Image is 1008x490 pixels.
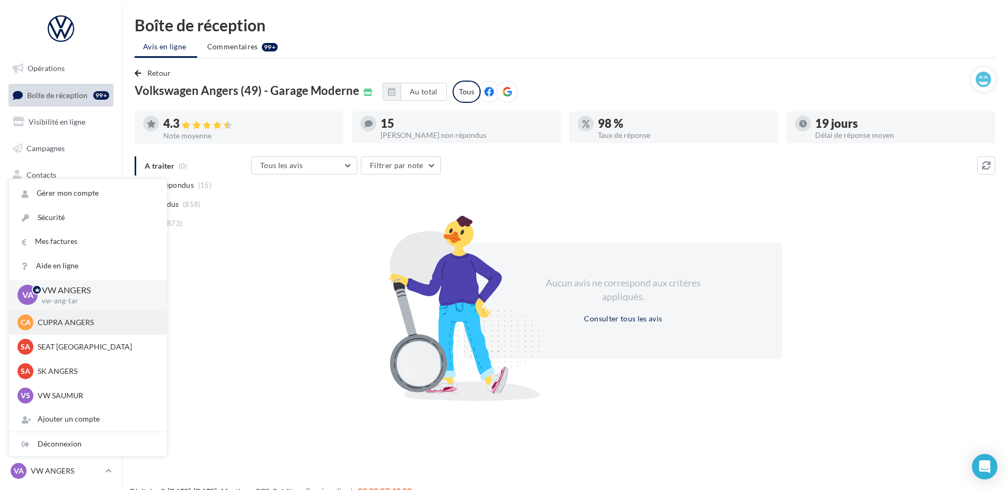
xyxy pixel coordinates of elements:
[6,216,116,239] a: Calendrier
[29,117,85,126] span: Visibilité en ligne
[260,161,303,170] span: Tous les avis
[135,17,995,33] div: Boîte de réception
[31,466,101,476] p: VW ANGERS
[9,407,167,431] div: Ajouter un compte
[27,90,87,99] span: Boîte de réception
[6,57,116,80] a: Opérations
[198,181,211,189] span: (15)
[42,284,150,296] p: VW ANGERS
[22,289,33,301] span: VA
[26,170,56,179] span: Contacts
[383,83,447,101] button: Au total
[532,276,714,303] div: Aucun avis ne correspond aux critères appliqués.
[580,312,666,325] button: Consulter tous les avis
[6,164,116,186] a: Contacts
[815,132,987,139] div: Délai de réponse moyen
[135,67,175,80] button: Retour
[93,91,109,100] div: 99+
[163,132,335,139] div: Note moyenne
[6,190,116,212] a: Médiathèque
[251,156,357,174] button: Tous les avis
[381,132,552,139] div: [PERSON_NAME] non répondus
[9,254,167,278] a: Aide en ligne
[9,230,167,253] a: Mes factures
[6,137,116,160] a: Campagnes
[598,132,770,139] div: Taux de réponse
[21,390,30,401] span: VS
[207,41,258,52] span: Commentaires
[145,180,194,190] span: Non répondus
[147,68,171,77] span: Retour
[815,118,987,129] div: 19 jours
[38,366,154,377] p: SK ANGERS
[453,81,481,103] div: Tous
[38,342,154,352] p: SEAT [GEOGRAPHIC_DATA]
[21,366,30,377] span: SA
[163,118,335,130] div: 4.3
[26,144,65,153] span: Campagnes
[9,181,167,205] a: Gérer mon compte
[28,64,65,73] span: Opérations
[8,461,113,481] a: VA VW ANGERS
[9,206,167,230] a: Sécurité
[401,83,447,101] button: Au total
[183,200,201,208] span: (858)
[38,390,154,401] p: VW SAUMUR
[381,118,552,129] div: 15
[6,278,116,309] a: Campagnes DataOnDemand
[6,243,116,274] a: PLV et print personnalisable
[135,85,359,97] span: Volkswagen Angers (49) - Garage Moderne
[14,466,24,476] span: VA
[6,84,116,107] a: Boîte de réception99+
[21,317,31,328] span: CA
[42,296,150,306] p: vw-ang-tar
[262,43,278,51] div: 99+
[6,111,116,133] a: Visibilité en ligne
[972,454,997,479] div: Open Intercom Messenger
[165,219,183,227] span: (873)
[598,118,770,129] div: 98 %
[9,432,167,456] div: Déconnexion
[21,342,30,352] span: SA
[38,317,154,328] p: CUPRA ANGERS
[361,156,441,174] button: Filtrer par note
